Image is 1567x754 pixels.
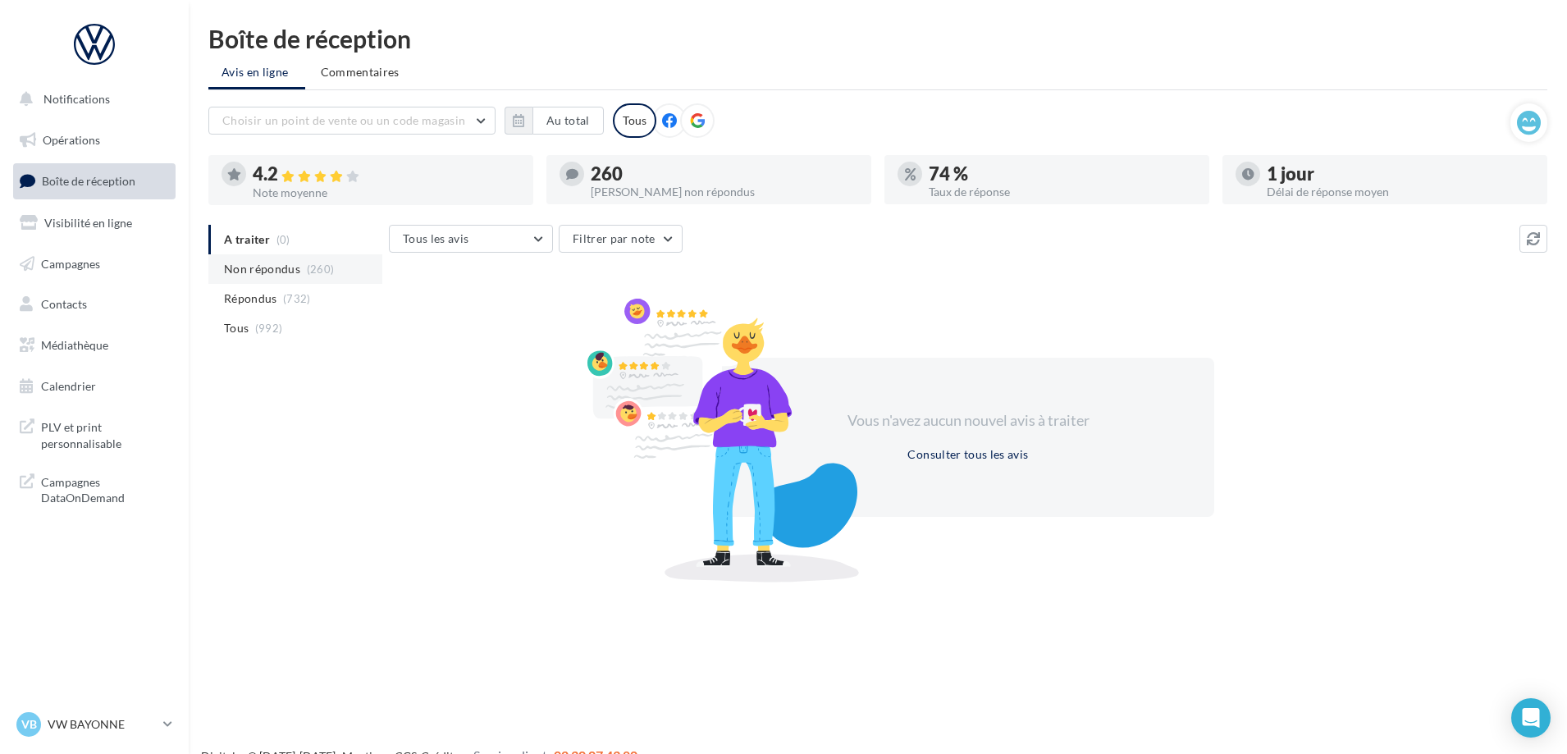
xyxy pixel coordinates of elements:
div: 4.2 [253,165,520,184]
div: Tous [613,103,656,138]
span: (260) [307,263,335,276]
div: Open Intercom Messenger [1511,698,1551,738]
span: Médiathèque [41,338,108,352]
button: Choisir un point de vente ou un code magasin [208,107,496,135]
div: Délai de réponse moyen [1267,186,1534,198]
div: 260 [591,165,858,183]
span: Tous [224,320,249,336]
a: PLV et print personnalisable [10,409,179,458]
button: Au total [505,107,604,135]
span: Campagnes [41,256,100,270]
span: Choisir un point de vente ou un code magasin [222,113,465,127]
a: Contacts [10,287,179,322]
a: Boîte de réception [10,163,179,199]
span: (992) [255,322,283,335]
span: Commentaires [321,64,400,80]
span: Opérations [43,133,100,147]
a: Campagnes DataOnDemand [10,464,179,513]
a: Médiathèque [10,328,179,363]
a: Visibilité en ligne [10,206,179,240]
div: [PERSON_NAME] non répondus [591,186,858,198]
button: Consulter tous les avis [901,445,1035,464]
a: Opérations [10,123,179,158]
div: 74 % [929,165,1196,183]
span: Campagnes DataOnDemand [41,471,169,506]
span: Calendrier [41,379,96,393]
span: PLV et print personnalisable [41,416,169,451]
span: Non répondus [224,261,300,277]
button: Notifications [10,82,172,117]
a: VB VW BAYONNE [13,709,176,740]
span: Notifications [43,92,110,106]
span: Tous les avis [403,231,469,245]
div: Vous n'avez aucun nouvel avis à traiter [827,410,1109,432]
span: Répondus [224,290,277,307]
div: Note moyenne [253,187,520,199]
button: Au total [532,107,604,135]
a: Campagnes [10,247,179,281]
div: 1 jour [1267,165,1534,183]
div: Taux de réponse [929,186,1196,198]
span: (732) [283,292,311,305]
span: Contacts [41,297,87,311]
button: Tous les avis [389,225,553,253]
button: Filtrer par note [559,225,683,253]
span: Visibilité en ligne [44,216,132,230]
p: VW BAYONNE [48,716,157,733]
div: Boîte de réception [208,26,1547,51]
a: Calendrier [10,369,179,404]
span: VB [21,716,37,733]
span: Boîte de réception [42,174,135,188]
